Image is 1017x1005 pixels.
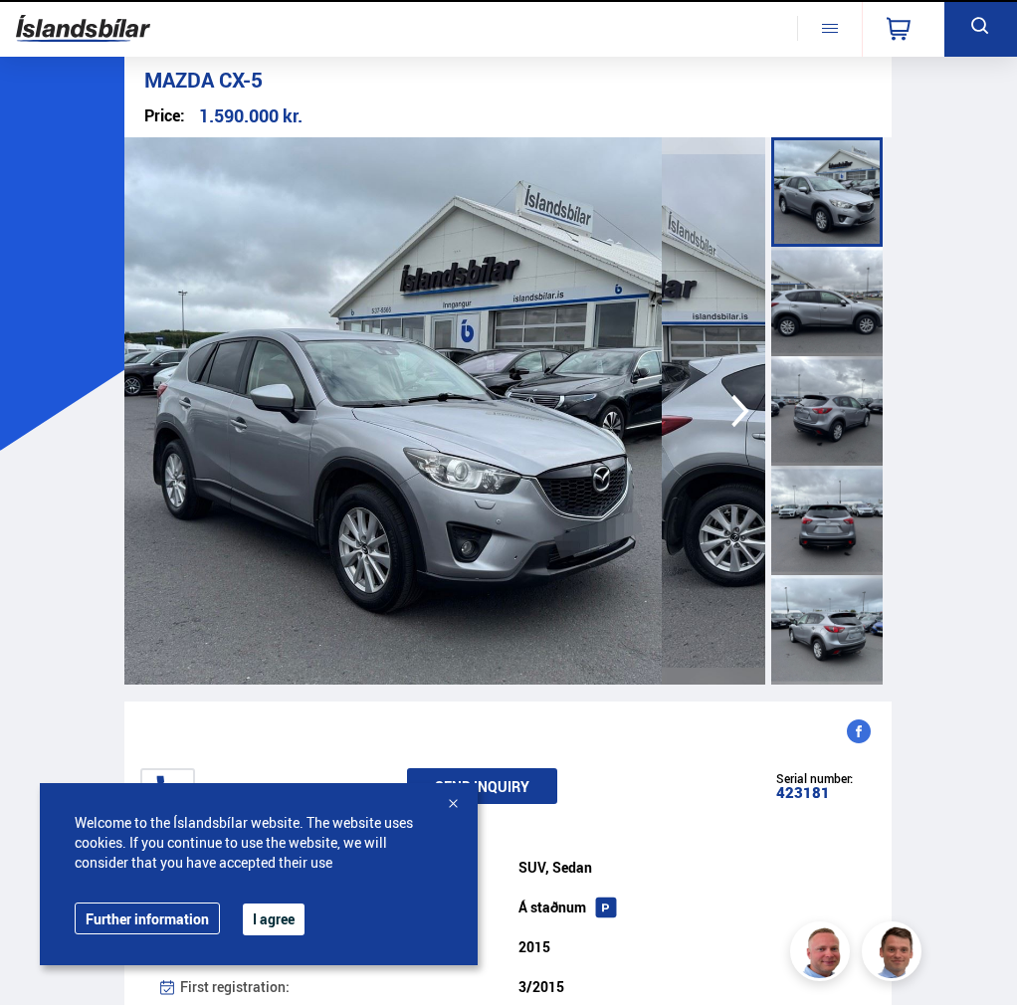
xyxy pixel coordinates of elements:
[518,979,858,995] div: 3/2015
[75,813,443,873] span: Welcome to the Íslandsbílar website. The website uses cookies. If you continue to use the website...
[776,785,853,801] div: 423181
[793,924,853,984] img: siFngHWaQ9KaOqBr.png
[180,979,519,995] div: First registration:
[518,939,858,955] div: 2015
[124,137,662,685] img: 3451752.jpeg
[144,107,185,124] div: Price:
[776,772,853,784] div: Serial number:
[518,860,858,876] div: SUV, Sedan
[16,7,150,50] img: G0Ugv5HjCgRt.svg
[75,903,220,934] a: Further information
[243,904,305,935] button: I agree
[407,768,557,804] button: Send inquiry
[865,924,924,984] img: FbJEzSuNWCJXmdc-.webp
[144,66,214,94] span: Mazda
[199,106,303,125] div: 1.590.000 kr.
[518,900,858,915] div: Á staðnum
[219,66,263,94] span: CX-5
